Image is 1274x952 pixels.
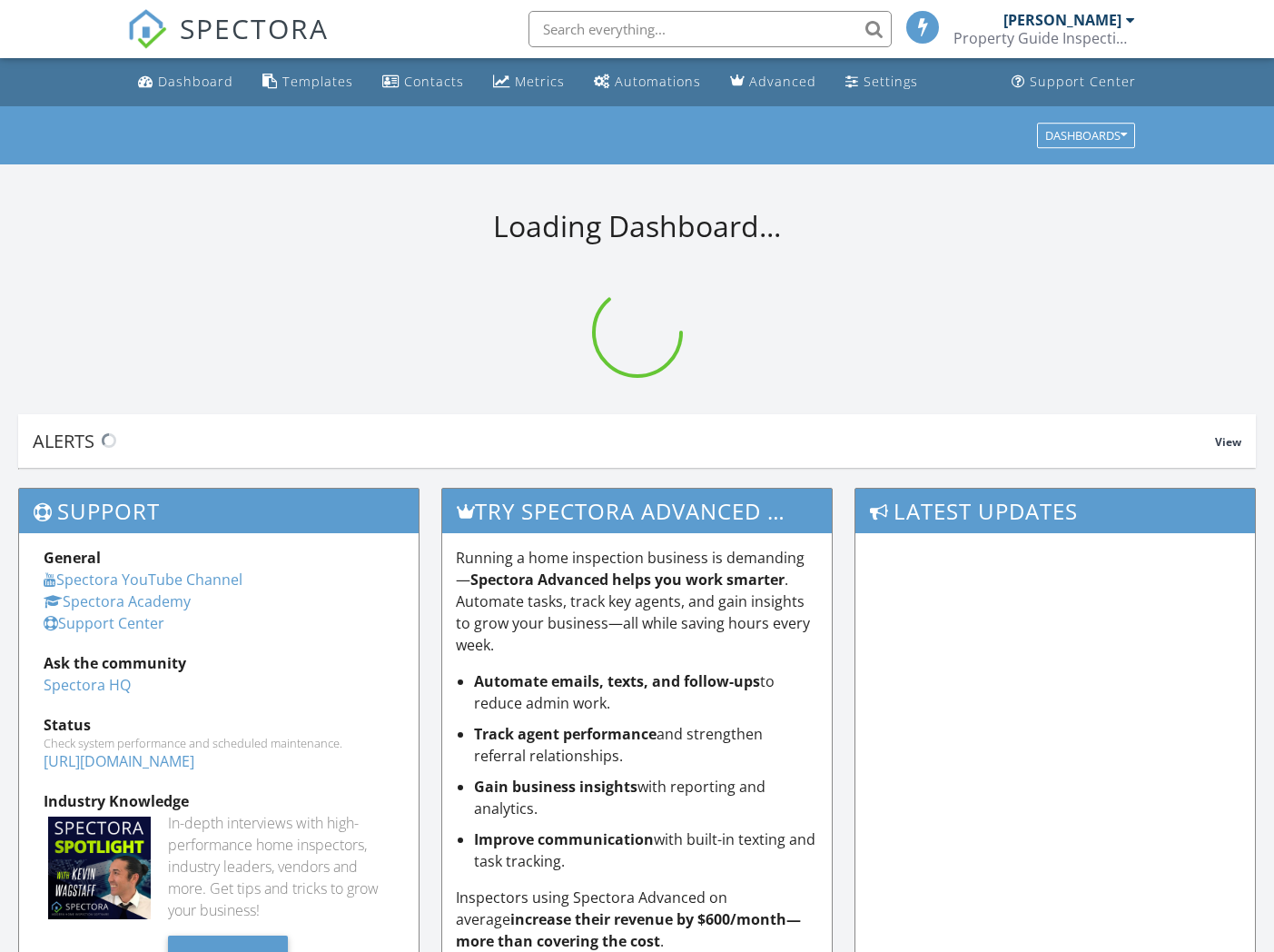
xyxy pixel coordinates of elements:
[470,570,785,590] strong: Spectora Advanced helps you work smarter
[44,675,131,695] a: Spectora HQ
[474,671,760,691] strong: Automate emails, texts, and follow-ups
[456,547,817,656] p: Running a home inspection business is demanding— . Automate tasks, track key agents, and gain ins...
[474,723,817,767] li: and strengthen referral relationships.
[1003,11,1121,29] div: [PERSON_NAME]
[19,489,419,533] h3: Support
[158,73,233,90] div: Dashboard
[1004,65,1143,99] a: Support Center
[723,65,824,99] a: Advanced
[44,790,394,812] div: Industry Knowledge
[1045,129,1127,142] div: Dashboards
[474,724,657,744] strong: Track agent performance
[515,73,565,90] div: Metrics
[474,670,817,714] li: to reduce admin work.
[44,613,164,633] a: Support Center
[442,489,831,533] h3: Try spectora advanced [DATE]
[1215,434,1241,450] span: View
[282,73,353,90] div: Templates
[180,9,329,47] span: SPECTORA
[474,777,637,797] strong: Gain business insights
[474,776,817,819] li: with reporting and analytics.
[855,489,1255,533] h3: Latest Updates
[127,25,329,63] a: SPECTORA
[838,65,925,99] a: Settings
[127,9,167,49] img: The Best Home Inspection Software - Spectora
[44,751,194,771] a: [URL][DOMAIN_NAME]
[44,714,394,736] div: Status
[404,73,464,90] div: Contacts
[528,11,892,47] input: Search everything...
[131,65,241,99] a: Dashboard
[44,736,394,750] div: Check system performance and scheduled maintenance.
[1030,73,1136,90] div: Support Center
[456,887,817,952] p: Inspectors using Spectora Advanced on average .
[375,65,471,99] a: Contacts
[168,812,395,921] div: In-depth interviews with high-performance home inspectors, industry leaders, vendors and more. Ge...
[255,65,360,99] a: Templates
[44,570,242,590] a: Spectora YouTube Channel
[486,65,572,99] a: Metrics
[1037,123,1135,148] button: Dashboards
[44,591,191,611] a: Spectora Academy
[864,73,918,90] div: Settings
[615,73,701,90] div: Automations
[749,73,816,90] div: Advanced
[474,828,817,872] li: with built-in texting and task tracking.
[474,829,654,849] strong: Improve communication
[44,652,394,674] div: Ask the community
[48,817,151,919] img: Spectoraspolightmain
[953,29,1135,47] div: Property Guide Inspections, LLC DBA inspectormatt.com
[33,429,1215,453] div: Alerts
[44,548,101,568] strong: General
[456,909,801,951] strong: increase their revenue by $600/month—more than covering the cost
[587,65,708,99] a: Automations (Basic)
